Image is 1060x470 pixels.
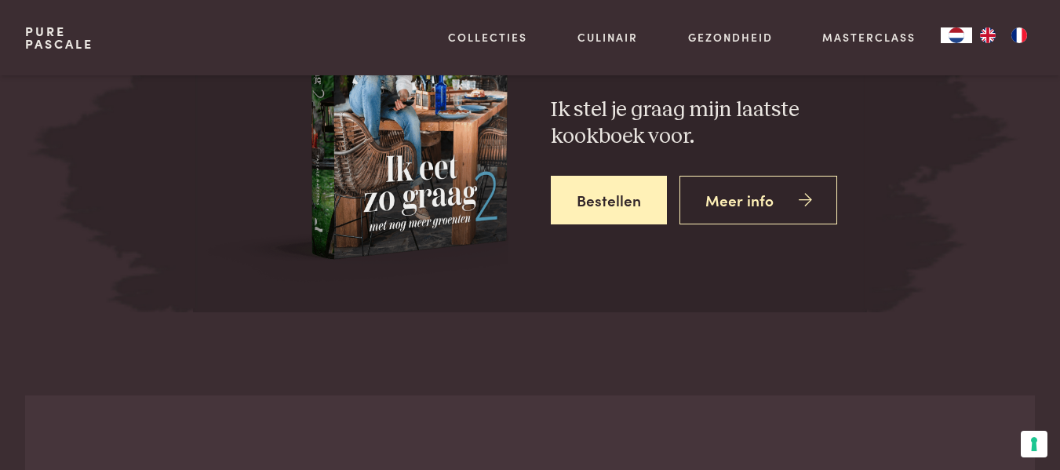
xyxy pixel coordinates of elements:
a: Bestellen [551,176,667,225]
a: FR [1004,27,1035,43]
a: EN [972,27,1004,43]
a: Meer info [679,176,838,225]
a: NL [941,27,972,43]
a: Culinair [577,29,638,46]
a: PurePascale [25,25,93,50]
a: Gezondheid [688,29,773,46]
div: Language [941,27,972,43]
a: Collecties [448,29,527,46]
h3: Ik stel je graag mijn laatste kookboek voor. [551,97,867,151]
a: Masterclass [822,29,916,46]
button: Uw voorkeuren voor toestemming voor trackingtechnologieën [1021,431,1047,457]
aside: Language selected: Nederlands [941,27,1035,43]
ul: Language list [972,27,1035,43]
